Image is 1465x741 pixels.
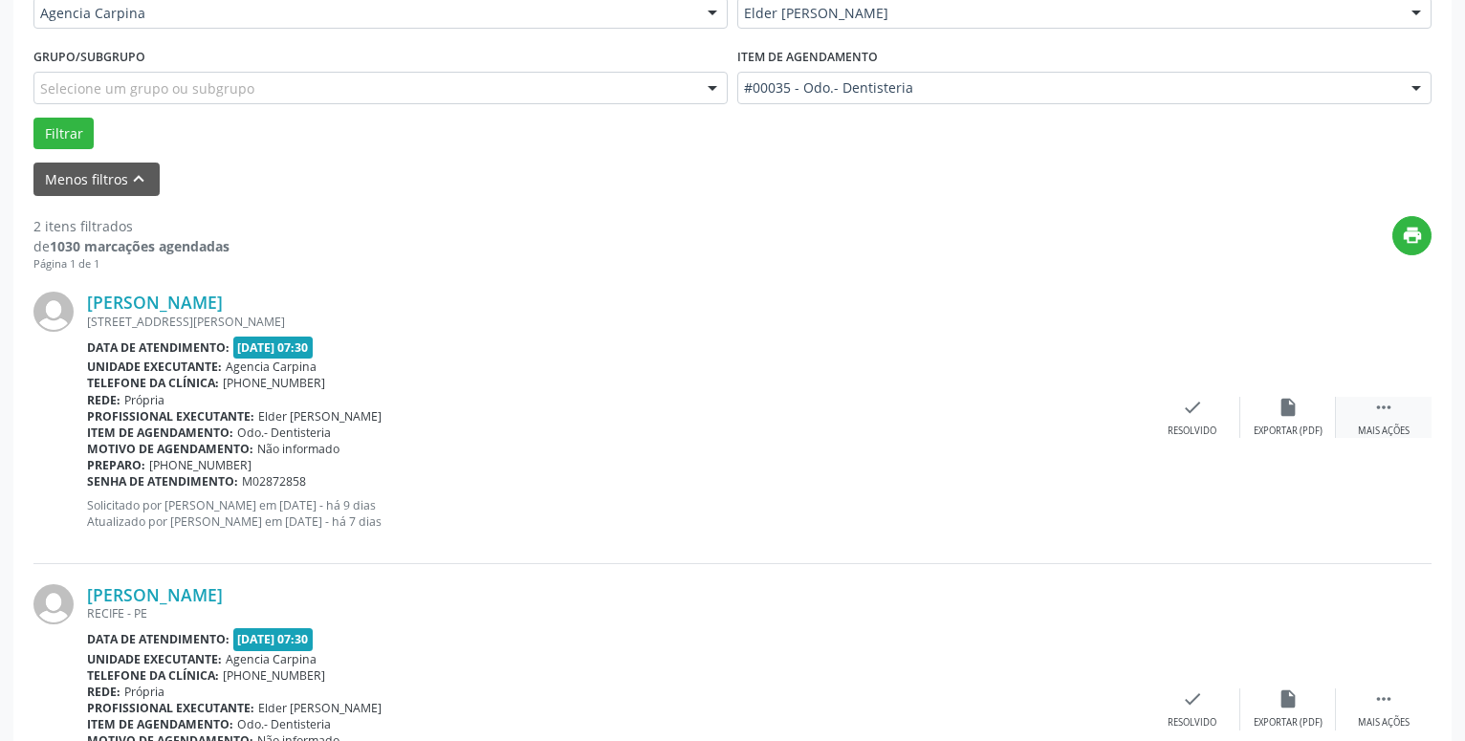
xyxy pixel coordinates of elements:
[87,631,230,647] b: Data de atendimento:
[1358,425,1410,438] div: Mais ações
[258,408,382,425] span: Elder [PERSON_NAME]
[233,628,314,650] span: [DATE] 07:30
[87,584,223,605] a: [PERSON_NAME]
[1358,716,1410,730] div: Mais ações
[744,4,1392,23] span: Elder [PERSON_NAME]
[258,700,382,716] span: Elder [PERSON_NAME]
[33,42,145,72] label: Grupo/Subgrupo
[226,651,317,667] span: Agencia Carpina
[33,292,74,332] img: img
[87,314,1145,330] div: [STREET_ADDRESS][PERSON_NAME]
[33,163,160,196] button: Menos filtroskeyboard_arrow_up
[87,700,254,716] b: Profissional executante:
[124,684,164,700] span: Própria
[87,392,120,408] b: Rede:
[87,605,1145,621] div: RECIFE - PE
[87,339,230,356] b: Data de atendimento:
[87,441,253,457] b: Motivo de agendamento:
[1168,425,1216,438] div: Resolvido
[50,237,230,255] strong: 1030 marcações agendadas
[87,667,219,684] b: Telefone da clínica:
[1373,688,1394,709] i: 
[87,359,222,375] b: Unidade executante:
[1392,216,1432,255] button: print
[124,392,164,408] span: Própria
[87,473,238,490] b: Senha de atendimento:
[87,375,219,391] b: Telefone da clínica:
[40,4,689,23] span: Agencia Carpina
[233,337,314,359] span: [DATE] 07:30
[257,441,339,457] span: Não informado
[226,359,317,375] span: Agencia Carpina
[1278,397,1299,418] i: insert_drive_file
[33,118,94,150] button: Filtrar
[149,457,251,473] span: [PHONE_NUMBER]
[33,256,230,272] div: Página 1 de 1
[1373,397,1394,418] i: 
[33,236,230,256] div: de
[87,684,120,700] b: Rede:
[128,168,149,189] i: keyboard_arrow_up
[87,425,233,441] b: Item de agendamento:
[237,716,331,732] span: Odo.- Dentisteria
[242,473,306,490] span: M02872858
[87,497,1145,530] p: Solicitado por [PERSON_NAME] em [DATE] - há 9 dias Atualizado por [PERSON_NAME] em [DATE] - há 7 ...
[87,292,223,313] a: [PERSON_NAME]
[87,716,233,732] b: Item de agendamento:
[1254,716,1323,730] div: Exportar (PDF)
[40,78,254,98] span: Selecione um grupo ou subgrupo
[223,375,325,391] span: [PHONE_NUMBER]
[237,425,331,441] span: Odo.- Dentisteria
[87,651,222,667] b: Unidade executante:
[87,408,254,425] b: Profissional executante:
[1182,688,1203,709] i: check
[87,457,145,473] b: Preparo:
[1182,397,1203,418] i: check
[33,216,230,236] div: 2 itens filtrados
[1402,225,1423,246] i: print
[1168,716,1216,730] div: Resolvido
[737,42,878,72] label: Item de agendamento
[33,584,74,624] img: img
[223,667,325,684] span: [PHONE_NUMBER]
[1254,425,1323,438] div: Exportar (PDF)
[1278,688,1299,709] i: insert_drive_file
[744,78,1392,98] span: #00035 - Odo.- Dentisteria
